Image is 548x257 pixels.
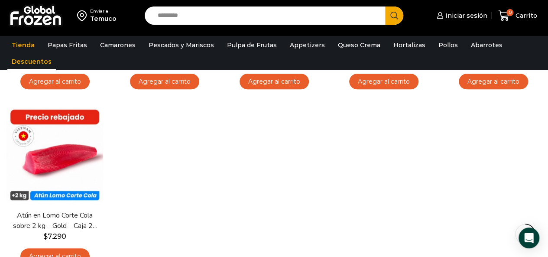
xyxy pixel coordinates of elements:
[7,53,56,70] a: Descuentos
[434,37,462,53] a: Pollos
[467,37,507,53] a: Abarrotes
[435,7,487,24] a: Iniciar sesión
[90,8,117,14] div: Enviar a
[240,74,309,90] a: Agregar al carrito: “Atún en Medallón de 140 a 200 g - Caja 5 kg”
[144,37,218,53] a: Pescados y Mariscos
[11,211,98,231] a: Atún en Lomo Corte Cola sobre 2 kg – Gold – Caja 20 kg
[43,232,66,241] bdi: 7.290
[506,9,513,16] span: 0
[96,37,140,53] a: Camarones
[7,37,39,53] a: Tienda
[459,74,528,90] a: Agregar al carrito: “Atún en Lomo Corte Cola sobre 2 kg - Silver - Caja 20 kg”
[77,8,90,23] img: address-field-icon.svg
[285,37,329,53] a: Appetizers
[43,37,91,53] a: Papas Fritas
[130,74,199,90] a: Agregar al carrito: “Atún en Trozos - Caja 10 kg”
[20,74,90,90] a: Agregar al carrito: “Camarón Cocido Pelado Very Small - Bronze - Caja 10 kg”
[496,6,539,26] a: 0 Carrito
[90,14,117,23] div: Temuco
[349,74,418,90] a: Agregar al carrito: “Atún en Lomo Corte Centro sobre 2 kg - Caja 20 kg”
[223,37,281,53] a: Pulpa de Frutas
[385,7,403,25] button: Search button
[334,37,385,53] a: Queso Crema
[513,11,537,20] span: Carrito
[443,11,487,20] span: Iniciar sesión
[43,232,48,241] span: $
[389,37,430,53] a: Hortalizas
[519,228,539,248] div: Open Intercom Messenger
